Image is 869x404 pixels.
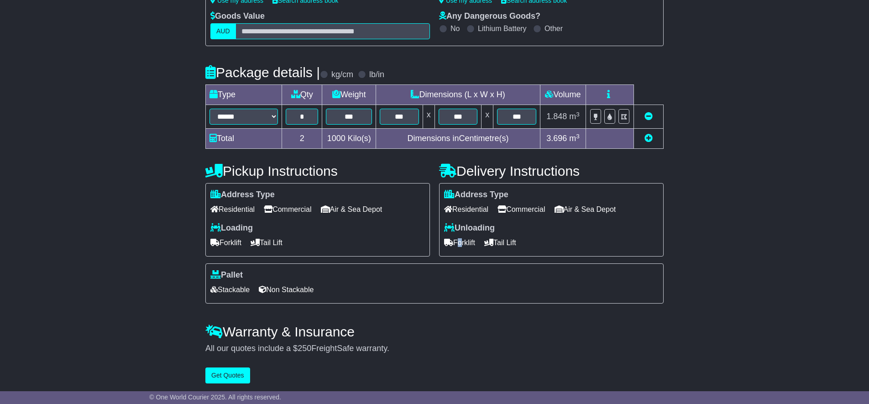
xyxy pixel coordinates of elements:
span: m [569,134,580,143]
sup: 3 [576,133,580,140]
h4: Package details | [205,65,320,80]
span: Tail Lift [484,236,516,250]
sup: 3 [576,111,580,118]
label: AUD [210,23,236,39]
label: Other [544,24,563,33]
label: Goods Value [210,11,265,21]
span: © One World Courier 2025. All rights reserved. [149,394,281,401]
span: Stackable [210,283,250,297]
td: Kilo(s) [322,129,376,149]
label: No [450,24,460,33]
label: Any Dangerous Goods? [439,11,540,21]
span: Air & Sea Depot [321,202,382,216]
button: Get Quotes [205,367,250,383]
td: Weight [322,85,376,105]
td: Dimensions (L x W x H) [376,85,540,105]
label: Loading [210,223,253,233]
td: Dimensions in Centimetre(s) [376,129,540,149]
span: 250 [298,344,311,353]
td: Type [206,85,282,105]
label: lb/in [369,70,384,80]
span: Commercial [497,202,545,216]
div: All our quotes include a $ FreightSafe warranty. [205,344,664,354]
span: Air & Sea Depot [555,202,616,216]
td: 2 [282,129,322,149]
span: Non Stackable [259,283,314,297]
a: Add new item [644,134,653,143]
span: Forklift [444,236,475,250]
span: Residential [444,202,488,216]
label: Address Type [210,190,275,200]
span: Forklift [210,236,241,250]
label: kg/cm [331,70,353,80]
td: Total [206,129,282,149]
span: Commercial [264,202,311,216]
label: Lithium Battery [478,24,527,33]
td: x [482,105,493,129]
span: 3.696 [546,134,567,143]
label: Pallet [210,270,243,280]
td: Volume [540,85,586,105]
label: Unloading [444,223,495,233]
span: Residential [210,202,255,216]
a: Remove this item [644,112,653,121]
h4: Delivery Instructions [439,163,664,178]
h4: Pickup Instructions [205,163,430,178]
span: m [569,112,580,121]
td: Qty [282,85,322,105]
td: x [423,105,434,129]
span: 1000 [327,134,346,143]
span: 1.848 [546,112,567,121]
h4: Warranty & Insurance [205,324,664,339]
span: Tail Lift [251,236,283,250]
label: Address Type [444,190,508,200]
